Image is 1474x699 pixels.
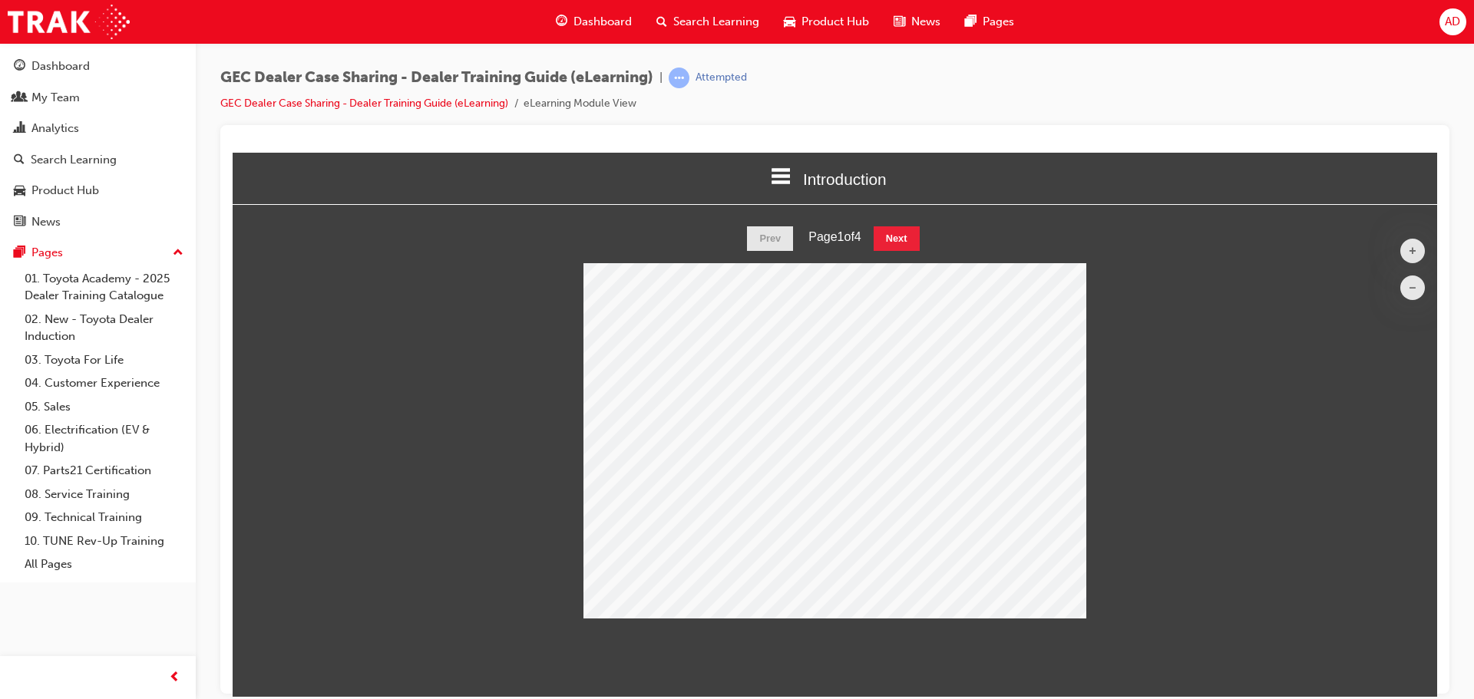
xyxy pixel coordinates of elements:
span: search-icon [656,12,667,31]
span: Page 1 of 4 [576,77,629,91]
div: © 2018 Toyota Motor Corporation Australia Limited [389,401,479,406]
span: News [911,13,940,31]
a: My Team [6,84,190,112]
a: Search Learning [6,146,190,174]
a: search-iconSearch Learning [644,6,772,38]
button: Prev [514,74,560,98]
span: pages-icon [965,12,977,31]
span: AD [1445,13,1460,31]
span: guage-icon [556,12,567,31]
a: All Pages [18,552,190,576]
a: Dashboard [6,52,190,81]
a: 07. Parts21 Certification [18,459,190,483]
a: 05. Sales [18,395,190,419]
button: Next [641,74,687,98]
a: News [6,208,190,236]
span: Product Hub [801,13,869,31]
div: Product Hub [31,182,99,199]
img: Trak [8,5,130,39]
a: 02. New - Toyota Dealer Induction [18,308,190,348]
div: Confidential [420,171,442,176]
a: 03. Toyota For Life [18,348,190,372]
span: chart-icon [14,122,25,136]
div: News [31,213,61,231]
a: 08. Service Training [18,483,190,506]
button: Pages [6,239,190,267]
span: Introduction [570,18,654,35]
li: eLearning Module View [524,95,636,113]
span: car-icon [784,12,795,31]
span: search-icon [14,153,25,167]
div: Attempted [696,71,747,85]
a: car-iconProduct Hub [772,6,881,38]
a: 09. Technical Training [18,506,190,529]
button: DashboardMy TeamAnalyticsSearch LearningProduct HubNews [6,49,190,239]
button: – [1168,123,1192,147]
a: news-iconNews [881,6,953,38]
a: 06. Electrification (EV & Hybrid) [18,418,190,459]
span: pages-icon [14,246,25,260]
a: pages-iconPages [953,6,1026,38]
div: Analytics [31,120,79,137]
div: Pages [31,244,63,262]
button: + [1168,86,1192,110]
button: AD [1439,8,1466,35]
span: GEC Dealer Case Sharing - Dealer Training Guide (eLearning) [220,69,653,87]
span: Search Learning [673,13,759,31]
span: guage-icon [14,60,25,74]
span: Pages [983,13,1014,31]
a: 01. Toyota Academy - 2025 Dealer Training Catalogue [18,267,190,308]
span: news-icon [14,216,25,229]
span: prev-icon [169,668,180,687]
span: | [659,69,663,87]
div: PROTECTED [803,163,825,167]
div: My Team [31,89,80,107]
a: 10. TUNE Rev-Up Training [18,529,190,553]
a: Analytics [6,114,190,143]
span: up-icon [173,243,183,263]
a: Product Hub [6,176,190,205]
span: news-icon [894,12,905,31]
a: GEC Dealer Case Sharing - Dealer Training Guide (eLearning) [220,97,508,110]
span: Dashboard [573,13,632,31]
div: Search Learning [31,151,117,169]
a: guage-iconDashboard [544,6,644,38]
span: people-icon [14,91,25,105]
div: Dealer Training Guide [384,276,521,292]
div: Dashboard [31,58,90,75]
div: Dealer Case Sharing [380,247,564,270]
span: car-icon [14,184,25,198]
a: 04. Customer Experience [18,371,190,395]
span: learningRecordVerb_ATTEMPT-icon [669,68,689,88]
